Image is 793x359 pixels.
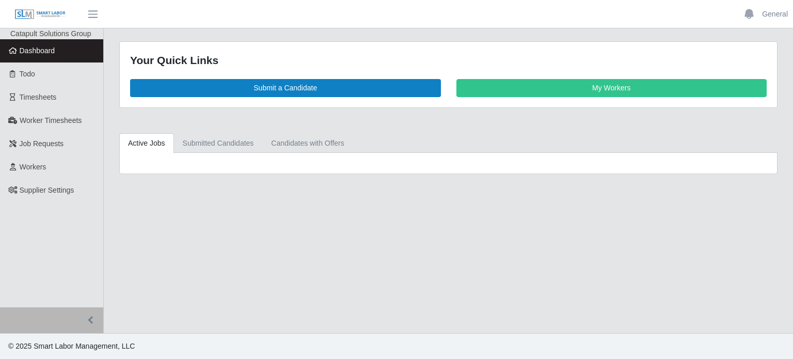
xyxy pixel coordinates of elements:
a: General [762,9,788,20]
a: Candidates with Offers [262,133,353,153]
span: Supplier Settings [20,186,74,194]
span: Job Requests [20,139,64,148]
a: Submit a Candidate [130,79,441,97]
div: Your Quick Links [130,52,767,69]
span: Workers [20,163,46,171]
span: © 2025 Smart Labor Management, LLC [8,342,135,350]
span: Timesheets [20,93,57,101]
a: Active Jobs [119,133,174,153]
span: Catapult Solutions Group [10,29,91,38]
span: Worker Timesheets [20,116,82,124]
a: My Workers [456,79,767,97]
span: Todo [20,70,35,78]
a: Submitted Candidates [174,133,263,153]
img: SLM Logo [14,9,66,20]
span: Dashboard [20,46,55,55]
